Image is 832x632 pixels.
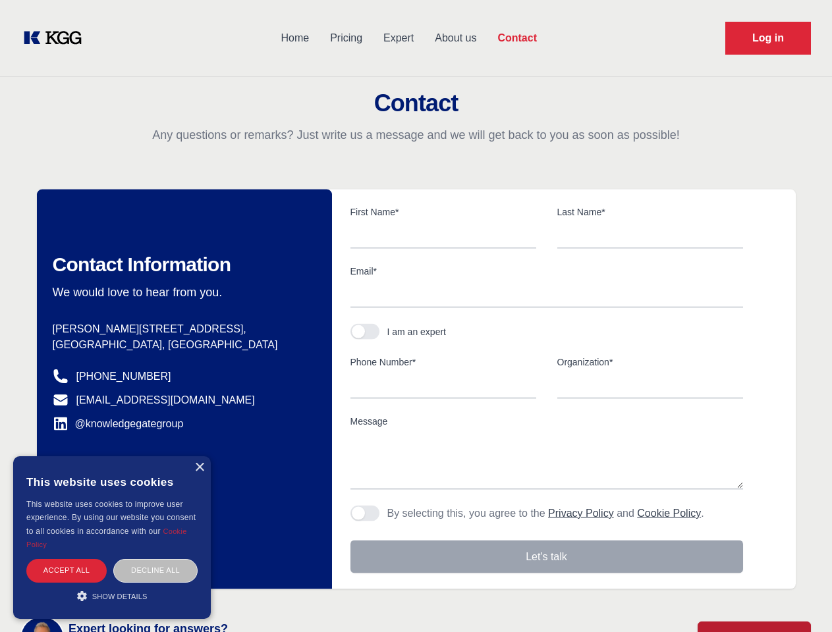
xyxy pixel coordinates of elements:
[766,569,832,632] iframe: Chat Widget
[21,28,92,49] a: KOL Knowledge Platform: Talk to Key External Experts (KEE)
[16,127,816,143] p: Any questions or remarks? Just write us a message and we will get back to you as soon as possible!
[350,265,743,278] label: Email*
[53,321,311,337] p: [PERSON_NAME][STREET_ADDRESS],
[53,416,184,432] a: @knowledgegategroup
[424,21,487,55] a: About us
[53,284,311,300] p: We would love to hear from you.
[26,500,196,536] span: This website uses cookies to improve user experience. By using our website you consent to all coo...
[725,22,811,55] a: Request Demo
[92,592,148,600] span: Show details
[350,355,536,369] label: Phone Number*
[53,253,311,276] h2: Contact Information
[26,559,107,582] div: Accept all
[53,337,311,353] p: [GEOGRAPHIC_DATA], [GEOGRAPHIC_DATA]
[557,355,743,369] label: Organization*
[76,369,171,384] a: [PHONE_NUMBER]
[194,463,204,473] div: Close
[16,90,816,117] h2: Contact
[557,205,743,219] label: Last Name*
[350,540,743,573] button: Let's talk
[373,21,424,55] a: Expert
[637,508,701,519] a: Cookie Policy
[487,21,547,55] a: Contact
[76,392,255,408] a: [EMAIL_ADDRESS][DOMAIN_NAME]
[350,415,743,428] label: Message
[270,21,319,55] a: Home
[548,508,614,519] a: Privacy Policy
[26,466,198,498] div: This website uses cookies
[350,205,536,219] label: First Name*
[319,21,373,55] a: Pricing
[26,589,198,602] div: Show details
[387,325,447,338] div: I am an expert
[26,527,187,548] a: Cookie Policy
[113,559,198,582] div: Decline all
[387,506,704,521] p: By selecting this, you agree to the and .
